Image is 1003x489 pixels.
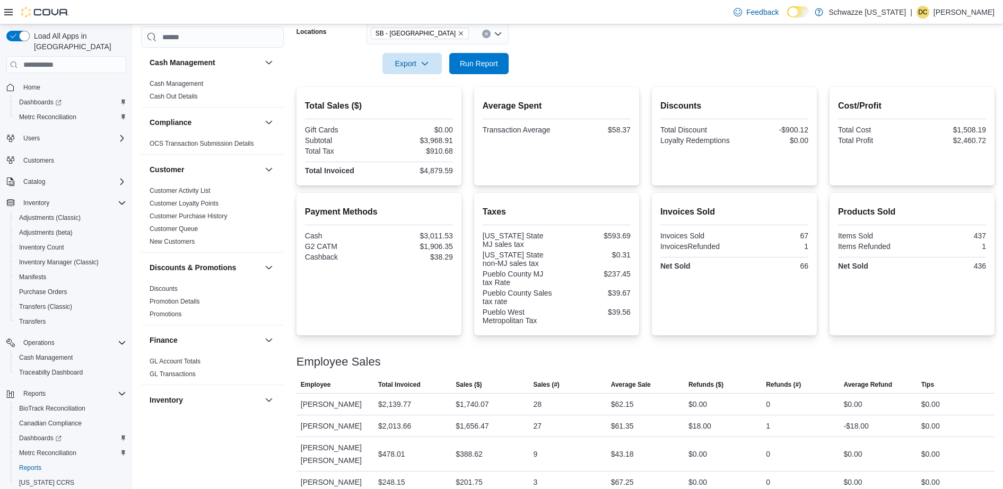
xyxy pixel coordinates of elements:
[19,132,126,145] span: Users
[688,448,707,460] div: $0.00
[11,255,130,270] button: Inventory Manager (Classic)
[381,232,453,240] div: $3,011.53
[150,262,236,273] h3: Discounts & Promotions
[11,299,130,314] button: Transfers (Classic)
[456,398,489,411] div: $1,740.07
[15,211,85,224] a: Adjustments (Classic)
[533,448,537,460] div: 9
[141,282,284,325] div: Discounts & Promotions
[15,241,68,254] a: Inventory Count
[736,232,808,240] div: 67
[15,402,126,415] span: BioTrack Reconciliation
[458,30,464,37] button: Remove SB - Pueblo West from selection in this group
[21,7,69,17] img: Cova
[23,389,46,398] span: Reports
[141,137,284,154] div: Compliance
[305,253,377,261] div: Cashback
[660,126,732,134] div: Total Discount
[19,175,49,188] button: Catalog
[150,199,219,208] span: Customer Loyalty Points
[19,132,44,145] button: Users
[11,431,130,446] a: Dashboards
[23,199,49,207] span: Inventory
[19,81,126,94] span: Home
[381,147,453,155] div: $910.68
[381,242,453,251] div: $1,906.35
[19,228,73,237] span: Adjustments (beta)
[15,256,103,269] a: Inventory Manager (Classic)
[449,53,509,74] button: Run Report
[19,288,67,296] span: Purchase Orders
[2,195,130,210] button: Inventory
[19,154,58,167] a: Customers
[150,212,228,220] a: Customer Purchase History
[483,232,555,248] div: [US_STATE] State MJ sales tax
[736,126,808,134] div: -$900.12
[378,398,411,411] div: $2,139.77
[559,251,631,259] div: $0.31
[150,237,195,246] span: New Customers
[305,100,453,112] h2: Total Sales ($)
[559,126,631,134] div: $58.37
[838,136,910,145] div: Total Profit
[19,449,76,457] span: Metrc Reconciliation
[150,284,178,293] span: Discounts
[150,225,198,233] a: Customer Queue
[729,2,783,23] a: Feedback
[15,447,81,459] a: Metrc Reconciliation
[934,6,995,19] p: [PERSON_NAME]
[921,380,934,389] span: Tips
[15,476,79,489] a: [US_STATE] CCRS
[23,177,45,186] span: Catalog
[15,432,66,444] a: Dashboards
[736,262,808,270] div: 66
[838,232,910,240] div: Items Sold
[381,136,453,145] div: $3,968.91
[263,394,275,406] button: Inventory
[766,398,770,411] div: 0
[838,262,868,270] strong: Net Sold
[381,126,453,134] div: $0.00
[914,126,986,134] div: $1,508.19
[150,212,228,220] span: Customer Purchase History
[828,6,906,19] p: Schwazze [US_STATE]
[15,351,126,364] span: Cash Management
[141,77,284,107] div: Cash Management
[611,448,634,460] div: $43.18
[15,315,50,328] a: Transfers
[11,95,130,110] a: Dashboards
[150,370,196,378] a: GL Transactions
[15,96,126,109] span: Dashboards
[150,358,200,365] a: GL Account Totals
[15,271,126,283] span: Manifests
[30,31,126,52] span: Load All Apps in [GEOGRAPHIC_DATA]
[460,58,498,69] span: Run Report
[2,152,130,167] button: Customers
[263,261,275,274] button: Discounts & Promotions
[533,420,542,432] div: 27
[688,380,723,389] span: Refunds ($)
[19,434,62,442] span: Dashboards
[371,28,469,39] span: SB - Pueblo West
[766,476,770,488] div: 0
[533,380,559,389] span: Sales (#)
[19,243,64,252] span: Inventory Count
[611,420,634,432] div: $61.35
[15,286,126,298] span: Purchase Orders
[150,164,184,175] h3: Customer
[263,163,275,176] button: Customer
[263,334,275,346] button: Finance
[150,117,260,128] button: Compliance
[914,242,986,251] div: 1
[766,380,801,389] span: Refunds (#)
[19,113,76,121] span: Metrc Reconciliation
[11,350,130,365] button: Cash Management
[150,92,198,101] span: Cash Out Details
[305,147,377,155] div: Total Tax
[378,420,411,432] div: $2,013.66
[15,241,126,254] span: Inventory Count
[15,447,126,459] span: Metrc Reconciliation
[19,214,81,222] span: Adjustments (Classic)
[150,335,260,345] button: Finance
[378,476,405,488] div: $248.15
